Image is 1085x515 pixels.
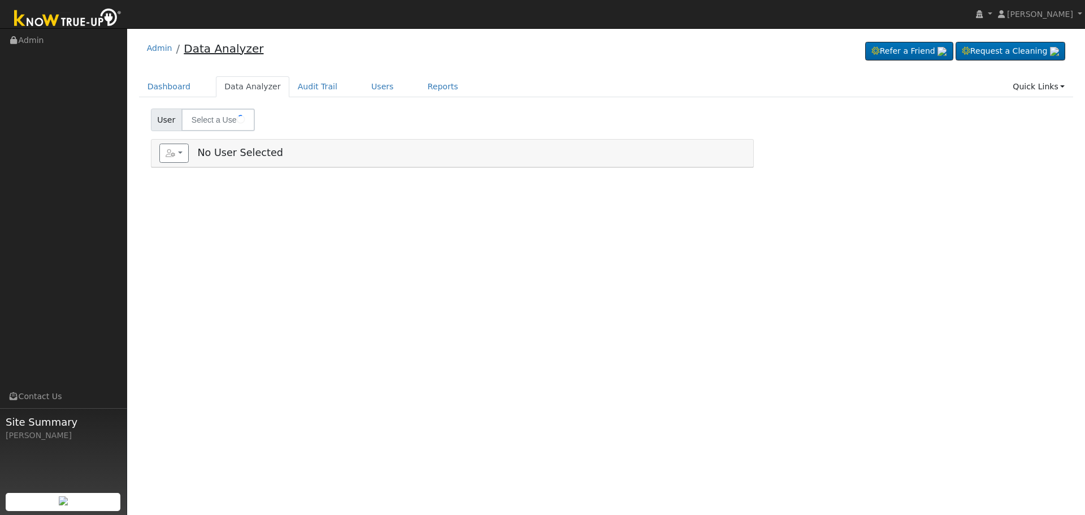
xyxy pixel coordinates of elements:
[938,47,947,56] img: retrieve
[6,430,121,442] div: [PERSON_NAME]
[139,76,199,97] a: Dashboard
[216,76,289,97] a: Data Analyzer
[289,76,346,97] a: Audit Trail
[151,109,182,131] span: User
[865,42,953,61] a: Refer a Friend
[1050,47,1059,56] img: retrieve
[181,109,255,131] input: Select a User
[1004,76,1073,97] a: Quick Links
[59,496,68,505] img: retrieve
[363,76,402,97] a: Users
[6,414,121,430] span: Site Summary
[147,44,172,53] a: Admin
[159,144,745,163] h5: No User Selected
[956,42,1065,61] a: Request a Cleaning
[8,6,127,32] img: Know True-Up
[419,76,467,97] a: Reports
[1007,10,1073,19] span: [PERSON_NAME]
[184,42,263,55] a: Data Analyzer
